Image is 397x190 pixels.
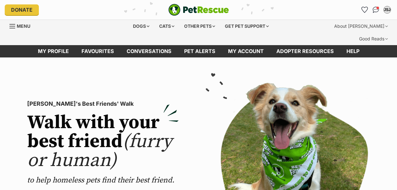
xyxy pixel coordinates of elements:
p: [PERSON_NAME]'s Best Friends' Walk [27,99,179,108]
a: Pet alerts [178,45,222,57]
a: Menu [9,20,35,31]
a: Adopter resources [270,45,340,57]
h2: Walk with your best friend [27,113,179,170]
a: Help [340,45,366,57]
span: (furry or human) [27,130,172,172]
div: Dogs [129,20,154,33]
img: chat-41dd97257d64d25036548639549fe6c8038ab92f7586957e7f3b1b290dea8141.svg [373,7,379,13]
div: Get pet support [220,20,273,33]
div: About [PERSON_NAME] [330,20,392,33]
div: Other pets [180,20,220,33]
ul: Account quick links [359,5,392,15]
div: JSJ [384,7,390,13]
div: Cats [155,20,179,33]
img: logo-e224e6f780fb5917bec1dbf3a21bbac754714ae5b6737aabdf751b685950b380.svg [168,4,229,16]
a: Conversations [371,5,381,15]
p: to help homeless pets find their best friend. [27,175,179,185]
a: Donate [5,4,39,15]
a: conversations [120,45,178,57]
div: Good Reads [355,33,392,45]
a: My profile [32,45,75,57]
a: PetRescue [168,4,229,16]
a: My account [222,45,270,57]
a: Favourites [359,5,370,15]
span: Menu [17,23,30,29]
a: Favourites [75,45,120,57]
button: My account [382,5,392,15]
